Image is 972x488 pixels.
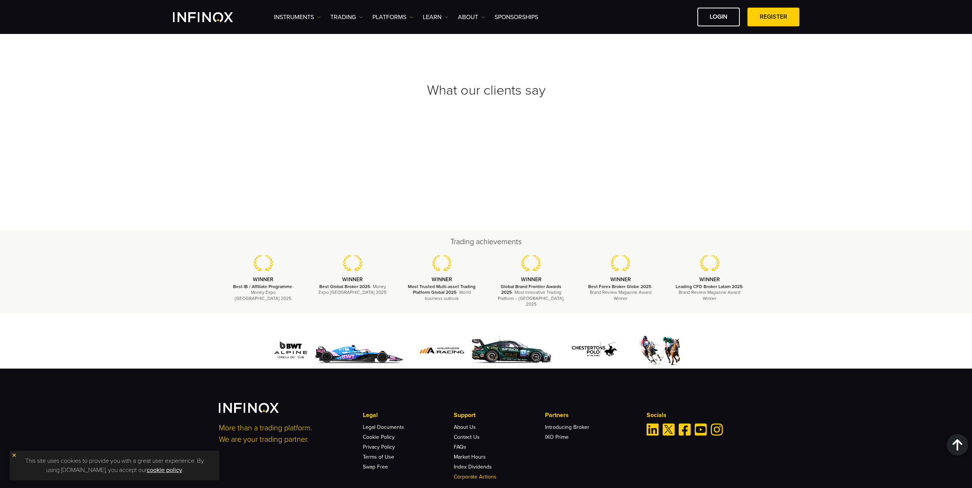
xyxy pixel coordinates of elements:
[219,82,754,99] h2: What our clients say
[233,284,292,289] strong: Best IB / Affiliate Programme
[253,276,273,283] strong: WINNER
[697,8,740,26] a: LOGIN
[495,13,538,22] a: SPONSORSHIPS
[679,424,691,436] a: Facebook
[663,424,675,436] a: Twitter
[407,284,477,301] p: - World business outlook
[219,237,754,247] h2: Trading achievements
[147,466,182,474] a: cookie policy
[647,411,754,420] p: Socials
[363,411,454,420] p: Legal
[363,444,395,450] a: Privacy Policy
[219,422,353,445] p: More than a trading platform. We are your trading partner.
[408,284,475,295] strong: Most Trusted Multi-asset Trading Platform Global 2025
[454,434,480,440] a: Contact Us
[363,424,404,430] a: Legal Documents
[496,284,566,307] p: - Most Innovative Trading Platform – [GEOGRAPHIC_DATA], 2025
[454,411,545,420] p: Support
[454,474,497,480] a: Corporate Actions
[676,284,742,289] strong: Leading CFD Broker Latam 2025
[173,12,251,22] a: INFINOX Logo
[363,464,388,470] a: Swap Free
[13,454,216,477] p: This site uses cookies to provide you with a great user experience. By using [DOMAIN_NAME], you a...
[319,284,370,289] strong: Best Global Broker 2025
[458,13,485,22] a: ABOUT
[585,284,656,301] p: - Brand Review Magazine Award Winner
[454,444,466,450] a: FAQs
[647,424,659,436] a: Linkedin
[342,276,363,283] strong: WINNER
[11,453,17,458] img: yellow close icon
[454,424,476,430] a: About Us
[545,434,569,440] a: IXO Prime
[432,276,452,283] strong: WINNER
[699,276,720,283] strong: WINNER
[372,13,413,22] a: PLATFORMS
[747,8,799,26] a: REGISTER
[695,424,707,436] a: Youtube
[588,284,651,289] strong: Best Forex Broker Globe 2025
[454,464,492,470] a: Index Dividends
[228,284,299,301] p: - Money Expo [GEOGRAPHIC_DATA] 2025
[423,13,448,22] a: Learn
[363,434,395,440] a: Cookie Policy
[317,284,388,295] p: - Money Expo [GEOGRAPHIC_DATA] 2025
[501,284,561,295] strong: Global Brand Frontier Awards 2025
[330,13,363,22] a: TRADING
[545,411,636,420] p: Partners
[363,454,394,460] a: Terms of Use
[674,284,745,301] p: - Brand Review Magazine Award Winner
[521,276,542,283] strong: WINNER
[545,424,589,430] a: Introducing Broker
[274,13,321,22] a: Instruments
[711,424,723,436] a: Instagram
[454,454,486,460] a: Market Hours
[610,276,631,283] strong: WINNER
